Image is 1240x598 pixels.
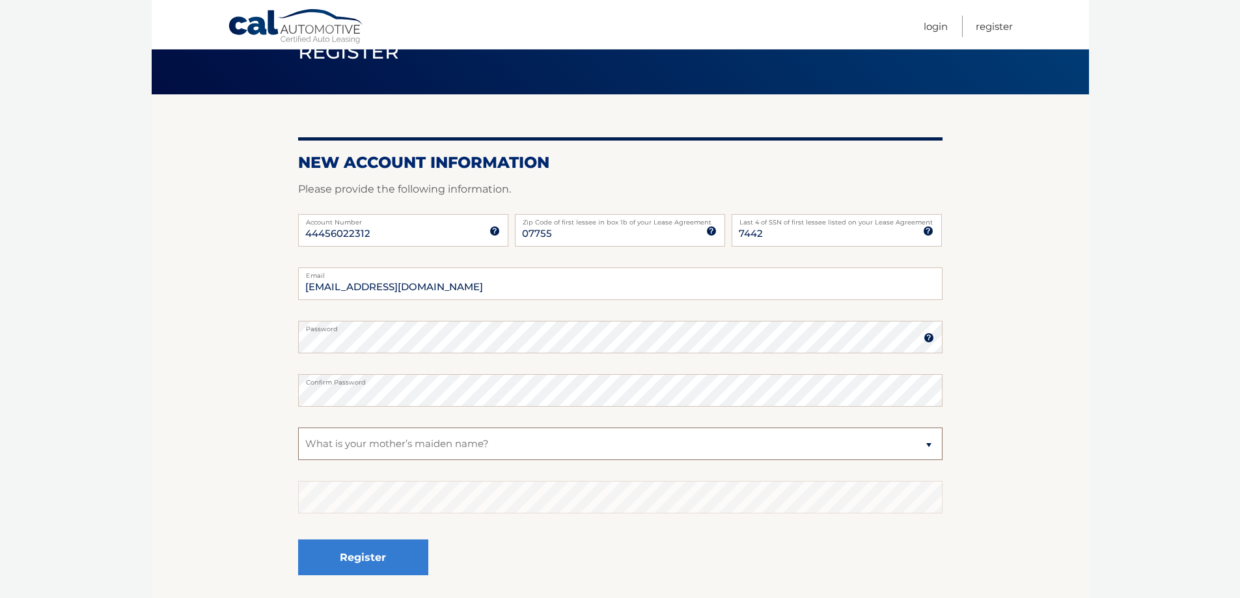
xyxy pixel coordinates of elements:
label: Account Number [298,214,508,224]
img: tooltip.svg [489,226,500,236]
input: Zip Code [515,214,725,247]
h2: New Account Information [298,153,943,172]
p: Please provide the following information. [298,180,943,198]
label: Last 4 of SSN of first lessee listed on your Lease Agreement [732,214,942,224]
label: Confirm Password [298,374,943,385]
label: Password [298,321,943,331]
a: Login [924,16,948,37]
label: Zip Code of first lessee in box 1b of your Lease Agreement [515,214,725,224]
img: tooltip.svg [923,226,933,236]
a: Cal Automotive [228,8,365,46]
input: Email [298,267,943,300]
img: tooltip.svg [924,333,934,343]
img: tooltip.svg [706,226,717,236]
span: Register [298,40,400,64]
input: Account Number [298,214,508,247]
button: Register [298,539,428,575]
input: SSN or EIN (last 4 digits only) [732,214,942,247]
a: Register [976,16,1013,37]
label: Email [298,267,943,278]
